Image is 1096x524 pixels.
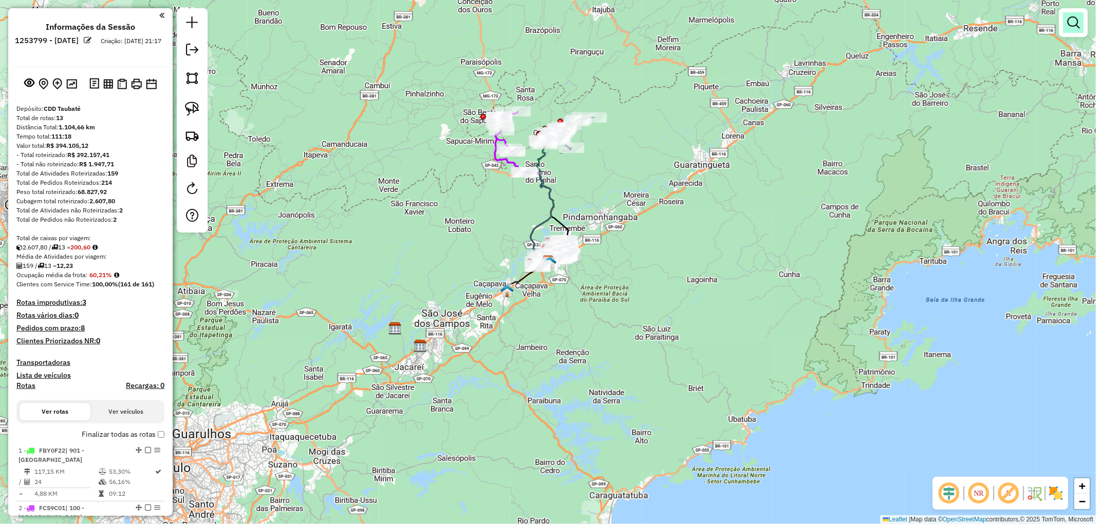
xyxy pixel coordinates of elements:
[144,76,159,91] button: Disponibilidade de veículos
[18,447,84,463] span: | 901 - [GEOGRAPHIC_DATA]
[16,271,87,279] span: Ocupação média da frota:
[937,481,961,506] span: Ocultar deslocamento
[543,256,556,269] img: FAD TBT
[16,337,164,345] h4: Clientes Priorizados NR:
[16,178,164,187] div: Total de Pedidos Roteirizados:
[18,504,84,521] span: 2 -
[108,467,155,477] td: 53,30%
[880,515,1096,524] div: Map data © contributors,© 2025 TomTom, Microsoft
[89,197,115,205] strong: 2.607,80
[51,244,58,250] i: Total de rotas
[996,481,1021,506] span: Exibir rótulo
[16,252,164,261] div: Média de Atividades por viagem:
[34,467,98,477] td: 117,15 KM
[16,104,164,113] div: Depósito:
[1079,495,1086,508] span: −
[16,132,164,141] div: Tempo total:
[99,469,106,475] i: % de utilização do peso
[108,477,155,487] td: 56,16%
[51,132,71,140] strong: 111:18
[388,322,402,335] img: CDI Jacareí
[67,151,109,159] strong: R$ 392.157,41
[15,36,79,45] h6: 1253799 - [DATE]
[107,169,118,177] strong: 159
[500,284,514,298] img: Novo CDD
[36,76,50,92] button: Centralizar mapa no depósito ou ponto de apoio
[99,479,106,485] i: % de utilização da cubagem
[16,150,164,160] div: - Total roteirizado:
[81,323,85,333] strong: 8
[16,263,23,269] i: Total de Atividades
[16,234,164,243] div: Total de caixas por viagem:
[16,261,164,270] div: 159 / 13 =
[967,481,991,506] span: Ocultar NR
[185,102,199,116] img: Selecionar atividades - laço
[185,71,199,85] img: Selecionar atividades - polígono
[909,516,911,523] span: |
[182,12,202,35] a: Nova sessão e pesquisa
[943,516,987,523] a: OpenStreetMap
[79,160,114,168] strong: R$ 1.947,71
[126,381,164,390] h4: Recargas: 0
[20,403,90,420] button: Ver rotas
[414,339,427,353] img: CDD São José dos Campos
[18,447,84,463] span: 1 -
[92,244,98,250] i: Meta Caixas/viagem: 226,50 Diferença: -25,90
[530,137,555,147] div: Atividade não roteirizada - N. A. DOS SANTOS CAM
[57,262,73,269] strong: 12,23
[84,36,92,44] em: Alterar nome da sessão
[136,504,142,511] em: Alterar sequência das rotas
[16,311,164,320] h4: Rotas vários dias:
[56,114,63,122] strong: 13
[96,336,100,345] strong: 0
[16,243,164,252] div: 2.607,80 / 13 =
[18,489,24,499] td: =
[101,179,112,186] strong: 214
[145,504,151,511] em: Finalizar rota
[136,447,142,453] em: Alterar sequência das rotas
[16,358,164,367] h4: Transportadoras
[181,124,203,147] a: Criar rota
[145,447,151,453] em: Finalizar rota
[22,75,36,92] button: Exibir sessão original
[16,169,164,178] div: Total de Atividades Roteirizadas:
[90,403,161,420] button: Ver veículos
[16,123,164,132] div: Distância Total:
[34,477,98,487] td: 24
[99,491,104,497] i: Tempo total em rota
[154,447,160,453] em: Opções
[75,310,79,320] strong: 0
[44,105,81,112] strong: CDD Taubaté
[182,178,202,201] a: Reroteirizar Sessão
[39,447,65,454] span: FBY0F22
[16,113,164,123] div: Total de rotas:
[92,280,118,288] strong: 100,00%
[38,263,44,269] i: Total de rotas
[883,516,907,523] a: Leaflet
[1074,478,1090,494] a: Zoom in
[16,324,85,333] h4: Pedidos com prazo:
[16,244,23,250] i: Cubagem total roteirizado
[64,76,79,90] button: Otimizar todas as rotas
[158,431,164,438] input: Finalizar todas as rotas
[101,76,115,90] button: Visualizar relatório de Roteirização
[113,216,117,223] strong: 2
[119,206,123,214] strong: 2
[159,9,164,21] a: Clique aqui para minimizar o painel
[16,381,35,390] a: Rotas
[1026,485,1043,501] img: Fluxo de ruas
[1074,494,1090,509] a: Zoom out
[154,504,160,511] em: Opções
[18,477,24,487] td: /
[156,469,162,475] i: Rota otimizada
[82,429,164,440] label: Finalizar todas as rotas
[118,280,154,288] strong: (161 de 161)
[129,76,144,91] button: Imprimir Rotas
[24,469,30,475] i: Distância Total
[39,504,65,512] span: FCS9C01
[78,188,107,196] strong: 68.827,92
[1063,12,1084,33] a: Exibir filtros
[16,215,164,224] div: Total de Pedidos não Roteirizados:
[16,197,164,206] div: Cubagem total roteirizado:
[16,141,164,150] div: Valor total:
